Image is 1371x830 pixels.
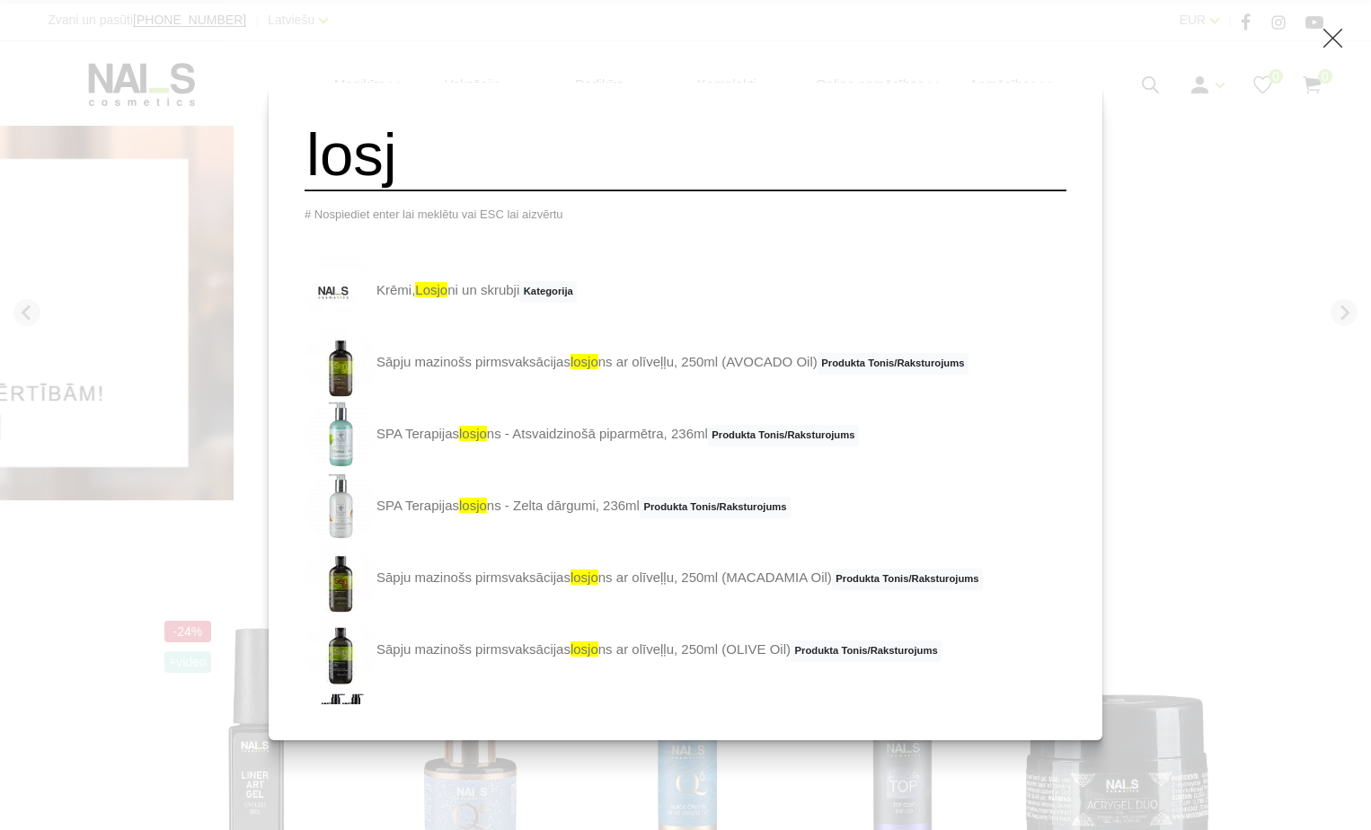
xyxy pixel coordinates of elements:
[459,498,487,513] span: losjo
[305,327,969,399] a: Sāpju mazinošs pirmsvaksācijaslosjons ar olīveļļu, 250ml (AVOCADO Oil)Produkta Tonis/Raksturojums
[305,207,563,221] span: # Nospiediet enter lai meklētu vai ESC lai aizvērtu
[832,569,983,590] span: Produkta Tonis/Raksturojums
[459,426,487,441] span: losjo
[571,354,598,369] span: losjo
[305,255,577,327] a: Krēmi,losjoni un skrubjiKategorija
[305,471,791,543] a: SPA Terapijaslosjons - Zelta dārgumi, 236mlProdukta Tonis/Raksturojums
[305,614,942,686] a: Sāpju mazinošs pirmsvaksācijaslosjons ar olīveļļu, 250ml (OLIVE Oil)Produkta Tonis/Raksturojums
[818,353,969,375] span: Produkta Tonis/Raksturojums
[640,497,791,518] span: Produkta Tonis/Raksturojums
[305,686,621,758] a: Roku un ķermeņalosjons, 500mlProdukts
[519,281,577,303] span: Kategorija
[305,614,376,686] img: Sāpju mazinošs pirmsvaksācijas losjons ar olīveļļu (ar pretnovecošanas efektu) Antiseptisks, sāpj...
[415,282,447,297] span: losjo
[571,641,598,657] span: losjo
[305,327,376,399] img: Sāpju mazinošs pirmsvaksācijas losjons ar olīveļļu (ar pretnovecošanas efektu) Antiseptisks, sāpj...
[305,399,859,471] a: SPA Terapijaslosjons - Atsvaidzinošā piparmētra, 236mlProdukta Tonis/Raksturojums
[305,119,1066,191] input: Meklēt produktus ...
[305,543,376,614] img: Sāpju mazinošs pirmsvaksācijas losjons ar olīveļļu (ar pretnovecošanas efektu) Antiseptisks, sāpj...
[791,640,942,662] span: Produkta Tonis/Raksturojums
[708,425,859,446] span: Produkta Tonis/Raksturojums
[305,399,376,471] img: Atsvaidzinošs Spa Tearpijas losjons pēdām/kājām ar piparmētras aromātu. Spa Terapijas pēdu losjon...
[305,471,376,543] img: Description
[571,570,598,585] span: losjo
[305,543,983,614] a: Sāpju mazinošs pirmsvaksācijaslosjons ar olīveļļu, 250ml (MACADAMIA Oil)Produkta Tonis/Raksturojums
